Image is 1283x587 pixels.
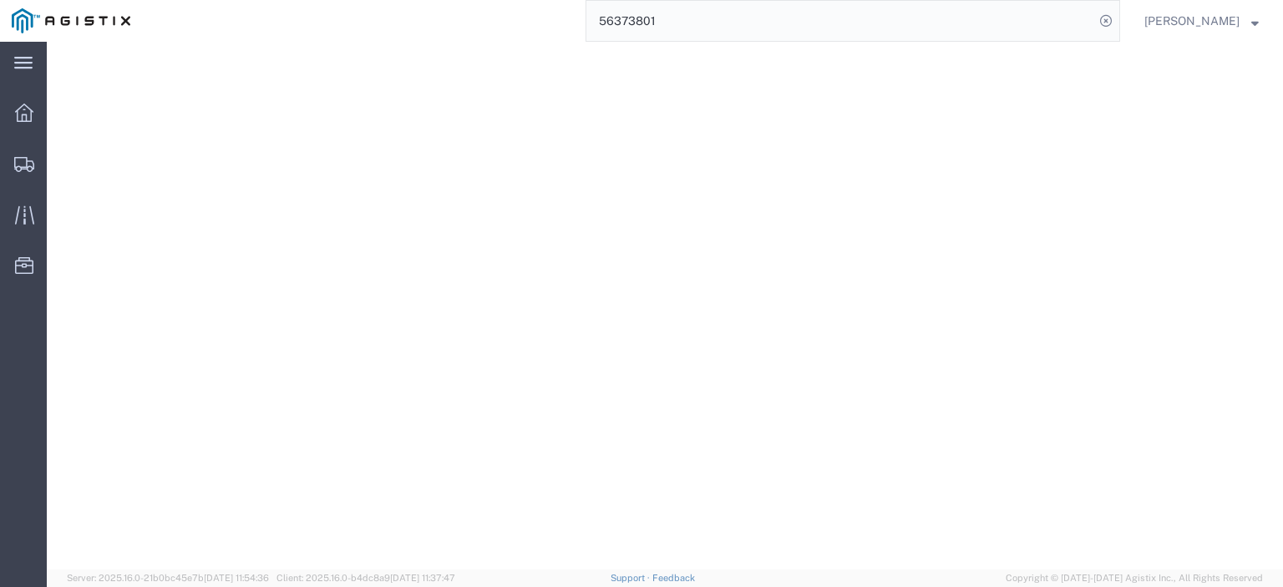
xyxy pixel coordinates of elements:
[586,1,1094,41] input: Search for shipment number, reference number
[276,573,455,583] span: Client: 2025.16.0-b4dc8a9
[204,573,269,583] span: [DATE] 11:54:36
[652,573,695,583] a: Feedback
[390,573,455,583] span: [DATE] 11:37:47
[47,42,1283,569] iframe: FS Legacy Container
[12,8,130,33] img: logo
[67,573,269,583] span: Server: 2025.16.0-21b0bc45e7b
[1006,571,1263,585] span: Copyright © [DATE]-[DATE] Agistix Inc., All Rights Reserved
[611,573,652,583] a: Support
[1144,11,1260,31] button: [PERSON_NAME]
[1144,12,1240,30] span: Jesse Jordan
